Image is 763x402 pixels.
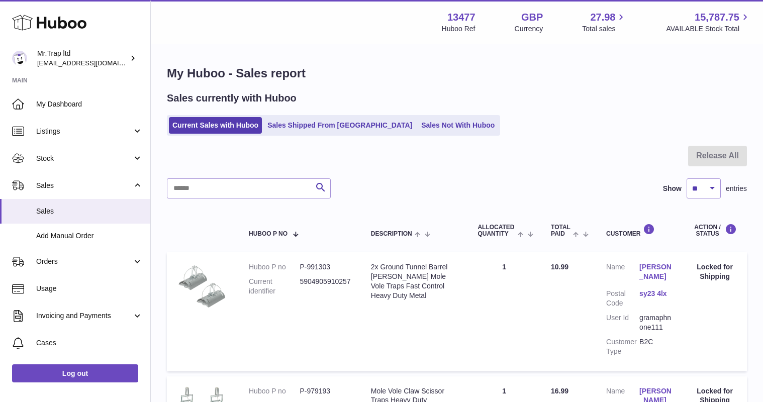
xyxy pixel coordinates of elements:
[590,11,615,24] span: 27.98
[639,313,673,332] dd: gramaphnone111
[36,181,132,190] span: Sales
[12,51,27,66] img: office@grabacz.eu
[36,127,132,136] span: Listings
[249,262,300,272] dt: Huboo P no
[663,184,682,193] label: Show
[36,257,132,266] span: Orders
[606,313,639,332] dt: User Id
[36,231,143,241] span: Add Manual Order
[467,252,541,371] td: 1
[167,65,747,81] h1: My Huboo - Sales report
[442,24,475,34] div: Huboo Ref
[36,338,143,348] span: Cases
[37,49,128,68] div: Mr.Trap ltd
[169,117,262,134] a: Current Sales with Huboo
[12,364,138,382] a: Log out
[551,263,568,271] span: 10.99
[300,262,350,272] dd: P-991303
[551,387,568,395] span: 16.99
[606,337,639,356] dt: Customer Type
[36,311,132,321] span: Invoicing and Payments
[551,224,570,237] span: Total paid
[300,277,350,296] dd: 5904905910257
[606,262,639,284] dt: Name
[167,91,297,105] h2: Sales currently with Huboo
[36,99,143,109] span: My Dashboard
[639,337,673,356] dd: B2C
[582,24,627,34] span: Total sales
[249,386,300,396] dt: Huboo P no
[37,59,148,67] span: [EMAIL_ADDRESS][DOMAIN_NAME]
[249,277,300,296] dt: Current identifier
[249,231,288,237] span: Huboo P no
[36,207,143,216] span: Sales
[515,24,543,34] div: Currency
[639,262,673,281] a: [PERSON_NAME]
[606,289,639,308] dt: Postal Code
[371,231,412,237] span: Description
[666,11,751,34] a: 15,787.75 AVAILABLE Stock Total
[582,11,627,34] a: 27.98 Total sales
[695,11,739,24] span: 15,787.75
[264,117,416,134] a: Sales Shipped From [GEOGRAPHIC_DATA]
[521,11,543,24] strong: GBP
[447,11,475,24] strong: 13477
[693,262,737,281] div: Locked for Shipping
[300,386,350,396] dd: P-979193
[478,224,515,237] span: ALLOCATED Quantity
[639,289,673,298] a: sy23 4lx
[418,117,498,134] a: Sales Not With Huboo
[177,262,227,309] img: $_57.JPG
[693,224,737,237] div: Action / Status
[371,262,458,300] div: 2x Ground Tunnel Barrel [PERSON_NAME] Mole Vole Traps Fast Control Heavy Duty Metal
[666,24,751,34] span: AVAILABLE Stock Total
[726,184,747,193] span: entries
[36,154,132,163] span: Stock
[606,224,673,237] div: Customer
[36,284,143,293] span: Usage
